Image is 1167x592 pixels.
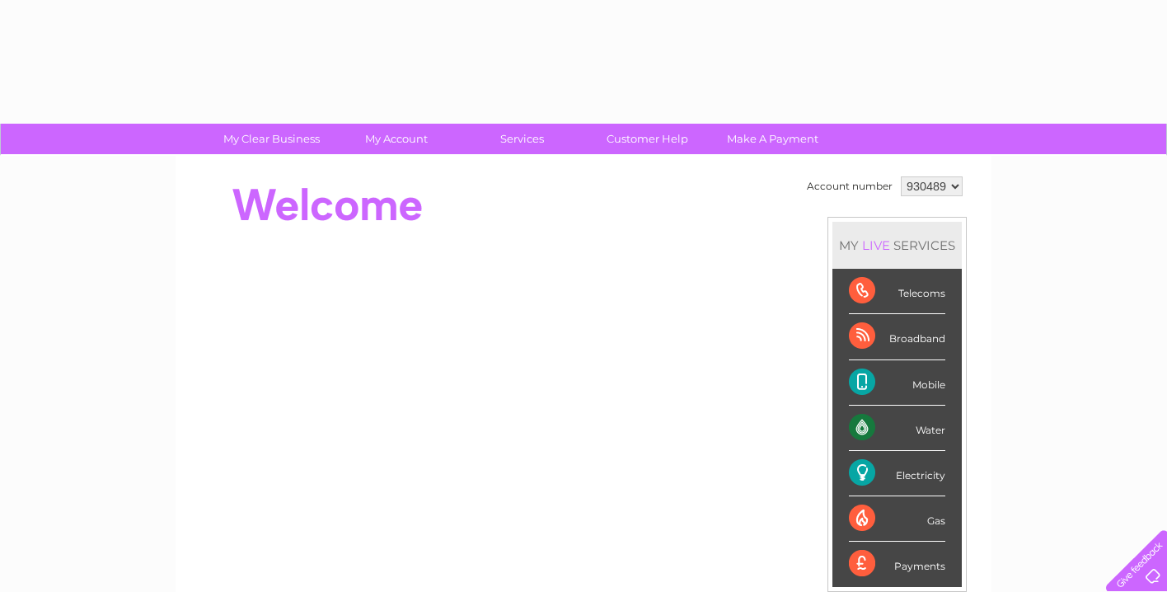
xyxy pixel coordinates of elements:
div: Telecoms [849,269,945,314]
div: Mobile [849,360,945,406]
div: MY SERVICES [832,222,962,269]
div: Payments [849,542,945,586]
a: My Account [329,124,465,154]
div: Broadband [849,314,945,359]
div: Gas [849,496,945,542]
a: Services [454,124,590,154]
div: Water [849,406,945,451]
a: Customer Help [579,124,715,154]
a: Make A Payment [705,124,841,154]
a: My Clear Business [204,124,340,154]
td: Account number [803,172,897,200]
div: Electricity [849,451,945,496]
div: LIVE [859,237,893,253]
